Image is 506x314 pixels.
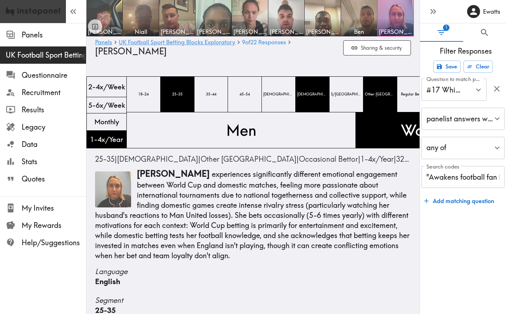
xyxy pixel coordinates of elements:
span: Recruitment [22,88,86,98]
span: | [201,154,299,163]
span: [DEMOGRAPHIC_DATA] [296,90,329,98]
span: of [242,39,250,45]
h6: Ewatts [483,8,500,15]
span: Other [GEOGRAPHIC_DATA] [363,90,397,98]
a: UK Football Sport Betting Blocks Exploratory [119,39,235,46]
span: [PERSON_NAME] [379,28,412,36]
span: Search [480,28,489,37]
span: | [117,154,201,163]
span: 35-44 [205,90,218,98]
span: 1 [443,24,449,31]
span: Monthly [93,116,121,128]
span: [PERSON_NAME] [197,28,230,36]
span: 2-4x/Week [87,81,126,93]
span: Niall [124,28,157,36]
span: Men [225,118,258,142]
button: Filter Responses [420,23,463,42]
span: Help/Suggestions [22,238,86,248]
span: Language [95,266,411,277]
span: [DEMOGRAPHIC_DATA] [262,90,295,98]
img: Thumbnail [95,171,131,207]
a: Panels [95,39,112,46]
span: [PERSON_NAME] [270,28,303,36]
span: Segment [95,295,411,305]
span: My Invites [22,203,86,213]
span: Legacy [22,122,86,132]
span: Quotes [22,174,86,184]
span: Ben [342,28,376,36]
span: Panels [22,30,86,40]
span: | [95,154,117,163]
button: Add matching question [421,194,497,208]
span: | [396,154,409,163]
button: Clear all filters [464,60,493,73]
span: English [95,277,120,286]
span: [PERSON_NAME] [88,28,121,36]
span: 18-24 [137,90,150,98]
span: Other [GEOGRAPHIC_DATA] [201,154,296,163]
button: Toggle between responses and questions [88,19,102,34]
span: | [299,154,361,163]
span: Filter Responses [426,46,506,56]
span: My Rewards [22,220,86,230]
p: experiences significantly different emotional engagement between World Cup and domestic matches, ... [95,168,411,261]
button: Sharing & security [343,40,411,56]
span: UK Football Sport Betting Blocks Exploratory [6,50,86,60]
span: 32 [396,154,409,163]
span: [DEMOGRAPHIC_DATA] [117,154,198,163]
button: Save filters [433,60,461,73]
span: Results [22,105,86,115]
span: Stats [22,157,86,167]
span: Regular Bettors [399,90,428,98]
span: [PERSON_NAME] [161,28,194,36]
span: [PERSON_NAME] [137,168,210,179]
span: [PERSON_NAME] [95,46,167,57]
span: 25-35 [95,154,115,163]
span: Data [22,139,86,149]
button: Open [473,84,484,95]
span: Women [399,118,454,142]
span: Questionnaire [22,70,86,80]
div: any of [421,137,505,159]
span: 25-35 [171,90,184,98]
span: [PERSON_NAME] [306,28,339,36]
span: 1-4x/Year [89,133,125,146]
span: 9 [242,39,245,45]
div: panelist answers with [421,108,505,130]
label: Question to match panelists on [426,75,483,83]
span: 1-4x/Year [361,154,394,163]
span: 22 Responses [250,39,286,45]
span: 45-54 [238,90,251,98]
span: [PERSON_NAME] [233,28,267,36]
span: Occasional Bettor [299,154,358,163]
a: 9of22 Responses [242,39,286,46]
span: S/[GEOGRAPHIC_DATA]/[GEOGRAPHIC_DATA] [330,90,363,98]
label: Search codes [426,163,460,171]
span: 5-6x/Week [87,99,126,112]
span: | [361,154,396,163]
